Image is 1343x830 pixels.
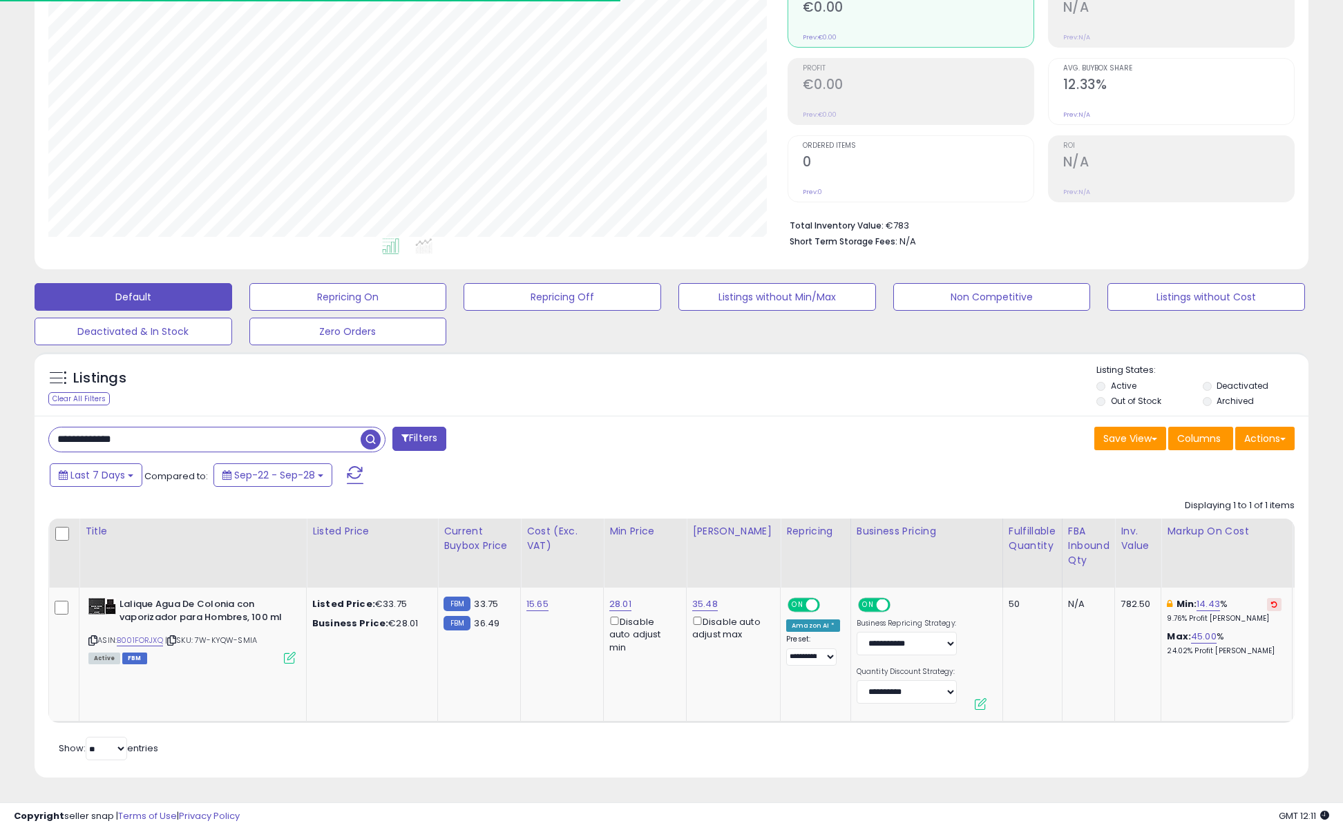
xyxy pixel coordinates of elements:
div: 782.50 [1121,598,1150,610]
label: Archived [1217,395,1254,407]
span: OFF [888,599,910,611]
div: Markup on Cost [1167,524,1286,539]
button: Default [35,283,232,311]
span: N/A [899,235,916,248]
label: Business Repricing Strategy: [857,619,957,628]
div: ASIN: [88,598,296,662]
span: Show: entries [59,742,158,755]
div: seller snap | | [14,810,240,823]
div: Title [85,524,301,539]
button: Repricing On [249,283,447,311]
span: 33.75 [474,597,498,610]
button: Actions [1235,427,1295,450]
b: Min: [1177,597,1197,610]
span: 2025-10-6 12:11 GMT [1279,809,1329,822]
a: 15.65 [526,597,549,611]
div: Repricing [786,524,845,539]
button: Non Competitive [893,283,1091,311]
a: Privacy Policy [179,809,240,822]
div: % [1167,630,1282,656]
a: 35.48 [692,597,718,611]
a: B001FORJXQ [117,635,163,646]
b: Lalique Agua De Colonia con vaporizador para Hombres, 100 ml [120,598,287,627]
b: Listed Price: [312,597,375,610]
button: Deactivated & In Stock [35,318,232,345]
small: Prev: €0.00 [803,110,837,119]
h2: €0.00 [803,77,1034,95]
a: Terms of Use [118,809,177,822]
strong: Copyright [14,809,64,822]
button: Zero Orders [249,318,447,345]
small: Prev: N/A [1063,110,1090,119]
div: €28.01 [312,617,427,630]
b: Max: [1167,630,1191,643]
div: Disable auto adjust max [692,614,770,641]
p: Listing States: [1096,364,1308,377]
div: N/A [1068,598,1105,610]
div: 50 [1009,598,1051,610]
span: Avg. Buybox Share [1063,65,1294,73]
b: Short Term Storage Fees: [790,235,897,247]
h5: Listings [73,369,126,388]
p: 9.76% Profit [PERSON_NAME] [1167,614,1282,624]
small: Prev: N/A [1063,188,1090,196]
span: OFF [818,599,840,611]
div: Amazon AI * [786,619,840,632]
span: Sep-22 - Sep-28 [234,468,315,482]
div: Listed Price [312,524,432,539]
span: Last 7 Days [70,468,125,482]
div: Preset: [786,635,840,666]
div: Inv. value [1121,524,1155,553]
div: Disable auto adjust min [609,614,676,654]
img: 31j-lhr6iRL._SL40_.jpg [88,598,116,615]
label: Active [1111,380,1136,392]
li: €783 [790,216,1284,233]
div: Current Buybox Price [444,524,515,553]
small: FBM [444,616,470,630]
div: Min Price [609,524,680,539]
button: Save View [1094,427,1166,450]
button: Last 7 Days [50,463,142,487]
small: FBM [444,597,470,611]
div: Business Pricing [857,524,997,539]
div: Displaying 1 to 1 of 1 items [1185,499,1295,512]
button: Sep-22 - Sep-28 [213,463,332,487]
span: ROI [1063,142,1294,150]
span: FBM [122,653,147,664]
span: ON [789,599,806,611]
button: Listings without Cost [1107,283,1305,311]
span: Compared to: [144,470,208,483]
span: Columns [1177,432,1221,445]
button: Listings without Min/Max [678,283,876,311]
small: Prev: €0.00 [803,33,837,41]
div: Cost (Exc. VAT) [526,524,598,553]
label: Out of Stock [1111,395,1161,407]
th: The percentage added to the cost of goods (COGS) that forms the calculator for Min & Max prices. [1161,519,1293,588]
div: €33.75 [312,598,427,610]
p: 24.02% Profit [PERSON_NAME] [1167,646,1282,656]
small: Prev: 0 [803,188,822,196]
small: Prev: N/A [1063,33,1090,41]
div: % [1167,598,1282,624]
div: [PERSON_NAME] [692,524,774,539]
button: Repricing Off [464,283,661,311]
button: Columns [1168,427,1233,450]
label: Quantity Discount Strategy: [857,667,957,677]
h2: 12.33% [1063,77,1294,95]
span: 36.49 [474,617,499,630]
h2: N/A [1063,154,1294,173]
label: Deactivated [1217,380,1268,392]
span: All listings currently available for purchase on Amazon [88,653,120,664]
div: FBA inbound Qty [1068,524,1109,568]
button: Filters [392,427,446,451]
span: ON [859,599,877,611]
span: Profit [803,65,1034,73]
div: Fulfillable Quantity [1009,524,1056,553]
span: | SKU: 7W-KYQW-SMIA [165,635,257,646]
h2: 0 [803,154,1034,173]
b: Total Inventory Value: [790,220,884,231]
div: Clear All Filters [48,392,110,405]
a: 45.00 [1191,630,1217,644]
a: 28.01 [609,597,631,611]
a: 14.43 [1197,597,1220,611]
